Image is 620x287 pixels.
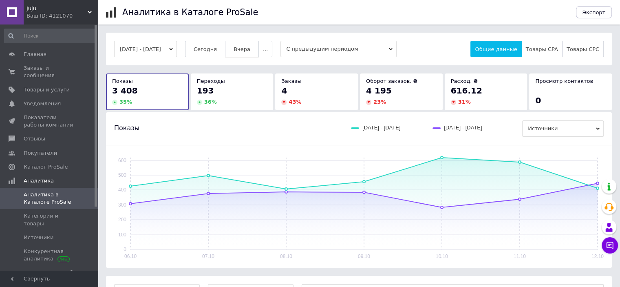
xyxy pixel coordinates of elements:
span: Источники [24,234,53,241]
span: Показы [112,78,133,84]
span: Заказы [281,78,301,84]
span: Заказы и сообщения [24,65,75,79]
text: 06.10 [124,254,137,259]
span: Оборот заказов, ₴ [366,78,417,84]
span: Товары CPC [567,46,599,52]
span: Уведомления [24,100,61,107]
text: 300 [118,202,126,208]
text: 07.10 [202,254,214,259]
text: 200 [118,217,126,222]
span: Показатели работы компании [24,114,75,129]
span: 4 [281,86,287,96]
span: 43 % [289,99,301,105]
span: Отзывы [24,135,45,142]
text: 08.10 [280,254,292,259]
span: Расход, ₴ [451,78,478,84]
button: Товары CPA [521,41,563,57]
span: Источники [522,120,604,137]
text: 500 [118,172,126,178]
span: Каталог ProSale [24,163,68,171]
span: 23 % [373,99,386,105]
span: Переходы [197,78,225,84]
button: Вчера [225,41,259,57]
span: Товары CPA [526,46,558,52]
button: Экспорт [576,6,612,18]
button: [DATE] - [DATE] [114,41,177,57]
text: 10.10 [436,254,448,259]
span: Сегодня [194,46,217,52]
span: Показы [114,124,139,133]
span: Общие данные [475,46,517,52]
button: ... [258,41,272,57]
div: Ваш ID: 4121070 [26,12,98,20]
h1: Аналитика в Каталоге ProSale [122,7,258,17]
button: Сегодня [185,41,225,57]
button: Общие данные [470,41,521,57]
button: Товары CPC [562,41,604,57]
span: Juju [26,5,88,12]
input: Поиск [4,29,96,43]
span: Главная [24,51,46,58]
span: 0 [535,96,541,105]
span: Товары и услуги [24,86,70,93]
text: 12.10 [591,254,604,259]
span: ... [263,46,268,52]
span: Конкурентная аналитика [24,248,75,263]
span: Категории и товары [24,212,75,227]
span: 4 195 [366,86,392,96]
span: 36 % [204,99,217,105]
span: Аналитика [24,177,54,185]
span: Вчера [234,46,250,52]
span: Экспорт [582,9,605,16]
span: Просмотр контактов [535,78,593,84]
text: 600 [118,158,126,163]
span: Покупатели [24,149,57,157]
span: С предыдущим периодом [280,41,397,57]
span: 616.12 [451,86,482,96]
text: 400 [118,187,126,193]
span: 193 [197,86,214,96]
span: Аналитика в Каталоге ProSale [24,191,75,206]
text: 11.10 [514,254,526,259]
span: 3 408 [112,86,138,96]
span: 31 % [458,99,471,105]
span: Инструменты веб-аналитики [24,269,75,284]
text: 100 [118,232,126,238]
text: 0 [124,247,126,252]
text: 09.10 [358,254,370,259]
button: Чат с покупателем [602,237,618,254]
span: 35 % [119,99,132,105]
